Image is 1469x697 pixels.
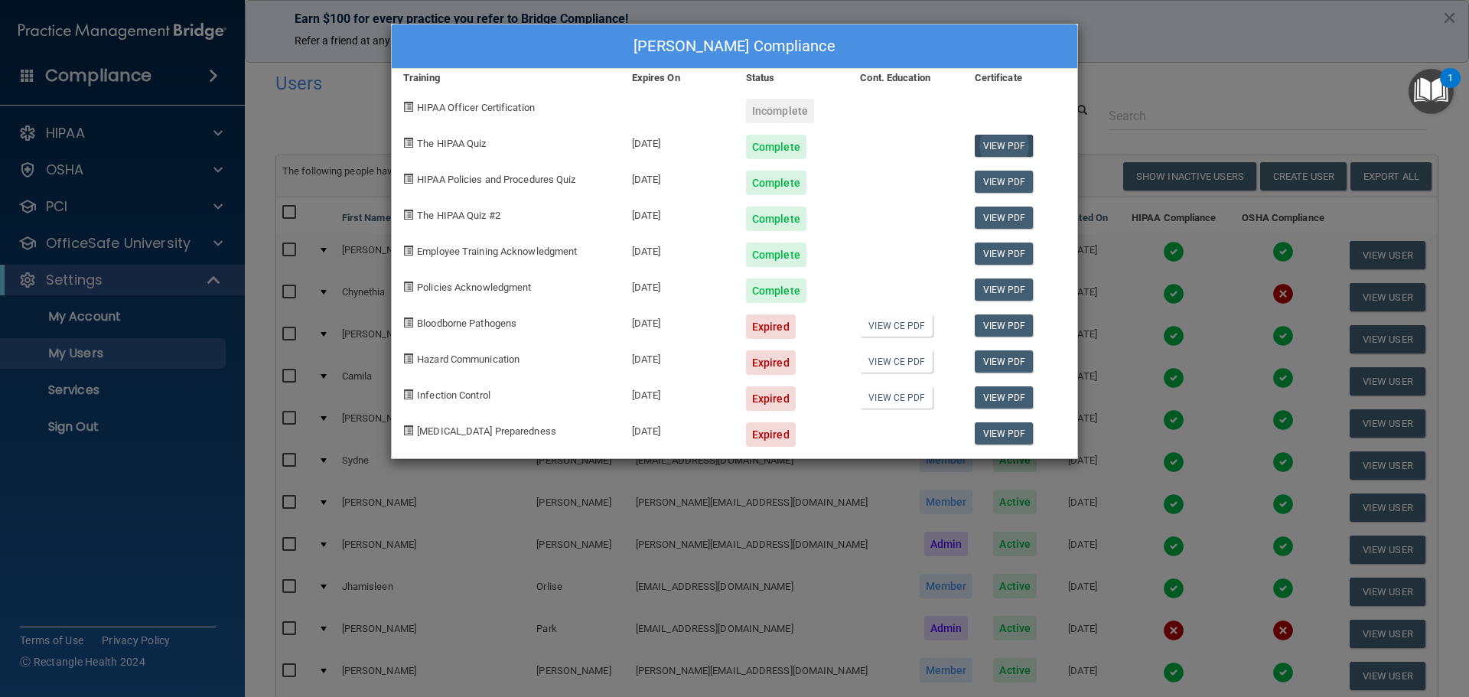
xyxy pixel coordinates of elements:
[860,314,933,337] a: View CE PDF
[975,171,1034,193] a: View PDF
[975,350,1034,373] a: View PDF
[975,314,1034,337] a: View PDF
[746,99,814,123] div: Incomplete
[746,314,796,339] div: Expired
[392,69,620,87] div: Training
[417,282,531,293] span: Policies Acknowledgment
[1409,69,1454,114] button: Open Resource Center, 1 new notification
[417,318,516,329] span: Bloodborne Pathogens
[417,210,500,221] span: The HIPAA Quiz #2
[620,375,734,411] div: [DATE]
[417,246,577,257] span: Employee Training Acknowledgment
[620,339,734,375] div: [DATE]
[620,303,734,339] div: [DATE]
[746,207,806,231] div: Complete
[620,123,734,159] div: [DATE]
[746,243,806,267] div: Complete
[746,171,806,195] div: Complete
[417,389,490,401] span: Infection Control
[620,159,734,195] div: [DATE]
[734,69,849,87] div: Status
[746,386,796,411] div: Expired
[620,69,734,87] div: Expires On
[975,422,1034,445] a: View PDF
[975,207,1034,229] a: View PDF
[746,350,796,375] div: Expired
[746,135,806,159] div: Complete
[963,69,1077,87] div: Certificate
[975,278,1034,301] a: View PDF
[975,243,1034,265] a: View PDF
[1448,78,1453,98] div: 1
[620,195,734,231] div: [DATE]
[975,135,1034,157] a: View PDF
[746,422,796,447] div: Expired
[417,102,535,113] span: HIPAA Officer Certification
[620,231,734,267] div: [DATE]
[417,353,520,365] span: Hazard Communication
[417,425,556,437] span: [MEDICAL_DATA] Preparedness
[975,386,1034,409] a: View PDF
[849,69,963,87] div: Cont. Education
[746,278,806,303] div: Complete
[860,350,933,373] a: View CE PDF
[417,138,486,149] span: The HIPAA Quiz
[620,411,734,447] div: [DATE]
[860,386,933,409] a: View CE PDF
[392,24,1077,69] div: [PERSON_NAME] Compliance
[417,174,575,185] span: HIPAA Policies and Procedures Quiz
[620,267,734,303] div: [DATE]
